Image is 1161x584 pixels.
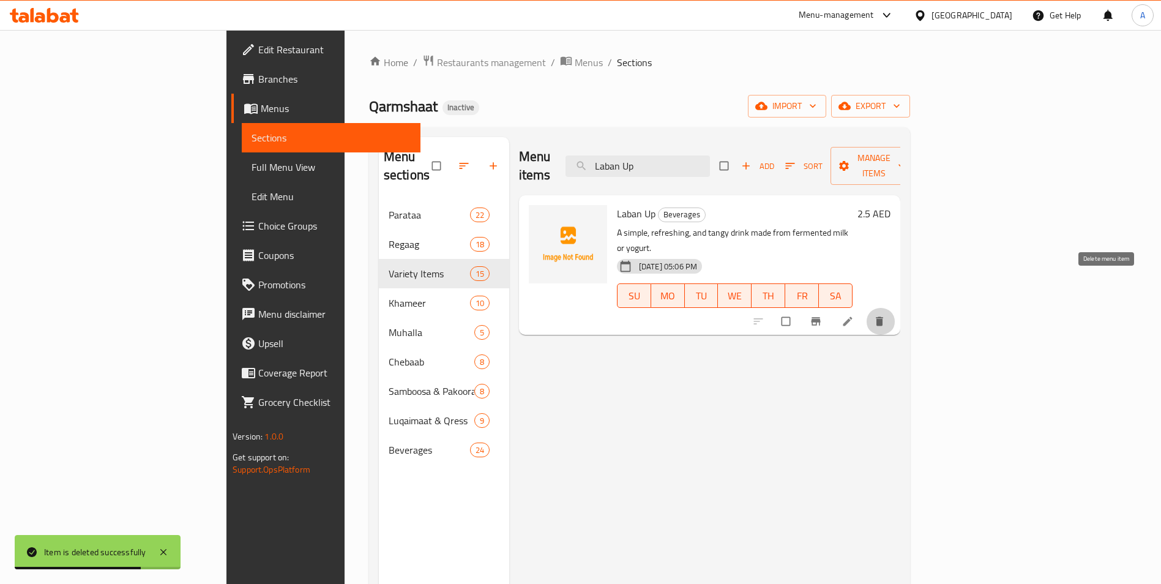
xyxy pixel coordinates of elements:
a: Coverage Report [231,358,420,387]
div: items [474,384,490,399]
div: Parataa22 [379,200,509,230]
button: SU [617,283,651,308]
a: Coupons [231,241,420,270]
span: A [1140,9,1145,22]
span: Beverages [389,443,470,457]
button: TH [752,283,785,308]
a: Grocery Checklist [231,387,420,417]
span: Muhalla [389,325,474,340]
a: Edit Restaurant [231,35,420,64]
span: Choice Groups [258,219,411,233]
span: 10 [471,298,489,309]
span: Coverage Report [258,365,411,380]
div: Inactive [442,100,479,115]
span: Regaag [389,237,470,252]
span: Luqaimaat & Qress [389,413,474,428]
span: Sort [785,159,823,173]
span: Coupons [258,248,411,263]
span: TH [756,287,780,305]
div: Khameer [389,296,470,310]
span: SA [824,287,848,305]
div: [GEOGRAPHIC_DATA] [931,9,1012,22]
div: Beverages [658,208,706,222]
span: Select to update [774,310,800,333]
a: Edit Menu [242,182,420,211]
a: Menus [560,54,603,70]
div: items [470,237,490,252]
span: Add item [738,157,777,176]
span: 8 [475,356,489,368]
div: Regaag18 [379,230,509,259]
a: Menu disclaimer [231,299,420,329]
span: Qarmshaat [369,92,438,120]
span: export [841,99,900,114]
span: Upsell [258,336,411,351]
span: Sort sections [450,152,480,179]
a: Restaurants management [422,54,546,70]
span: 24 [471,444,489,456]
span: Grocery Checklist [258,395,411,410]
button: export [831,95,910,118]
a: Full Menu View [242,152,420,182]
div: items [470,208,490,222]
span: FR [790,287,814,305]
a: Branches [231,64,420,94]
button: WE [718,283,752,308]
button: import [748,95,826,118]
span: SU [622,287,646,305]
span: Version: [233,429,263,444]
span: [DATE] 05:06 PM [634,261,702,272]
button: Manage items [831,147,917,185]
button: TU [685,283,719,308]
span: Variety Items [389,266,470,281]
span: Full Menu View [252,160,411,174]
button: delete [866,308,895,335]
span: Sections [252,130,411,145]
button: Sort [782,157,826,176]
span: Add [741,159,774,173]
span: 22 [471,209,489,221]
input: search [566,155,710,177]
span: Laban Up [617,204,655,223]
span: 8 [475,386,489,397]
span: Menus [575,55,603,70]
span: Menu disclaimer [258,307,411,321]
div: items [470,443,490,457]
a: Sections [242,123,420,152]
span: Branches [258,72,411,86]
a: Promotions [231,270,420,299]
a: Upsell [231,329,420,358]
span: Manage items [840,151,908,181]
div: items [474,325,490,340]
span: Parataa [389,208,470,222]
span: Select all sections [425,154,450,178]
span: MO [656,287,680,305]
div: Luqaimaat & Qress9 [379,406,509,435]
span: Get support on: [233,449,289,465]
img: Laban Up [529,205,607,283]
div: Beverages24 [379,435,509,465]
span: Promotions [258,277,411,292]
span: TU [690,287,714,305]
span: Edit Menu [252,189,411,204]
span: 5 [475,327,489,339]
div: Menu-management [799,8,874,23]
span: Inactive [442,102,479,113]
button: Branch-specific-item [802,308,832,335]
button: Add [738,157,777,176]
div: Samboosa & Pakoora8 [379,376,509,406]
span: 18 [471,239,489,250]
li: / [608,55,612,70]
div: Variety Items15 [379,259,509,288]
li: / [551,55,555,70]
h2: Menu items [519,148,551,184]
div: Samboosa & Pakoora [389,384,474,399]
span: Sort items [777,157,831,176]
button: SA [819,283,853,308]
span: Menus [261,101,411,116]
button: MO [651,283,685,308]
span: Edit Restaurant [258,42,411,57]
div: items [474,354,490,369]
